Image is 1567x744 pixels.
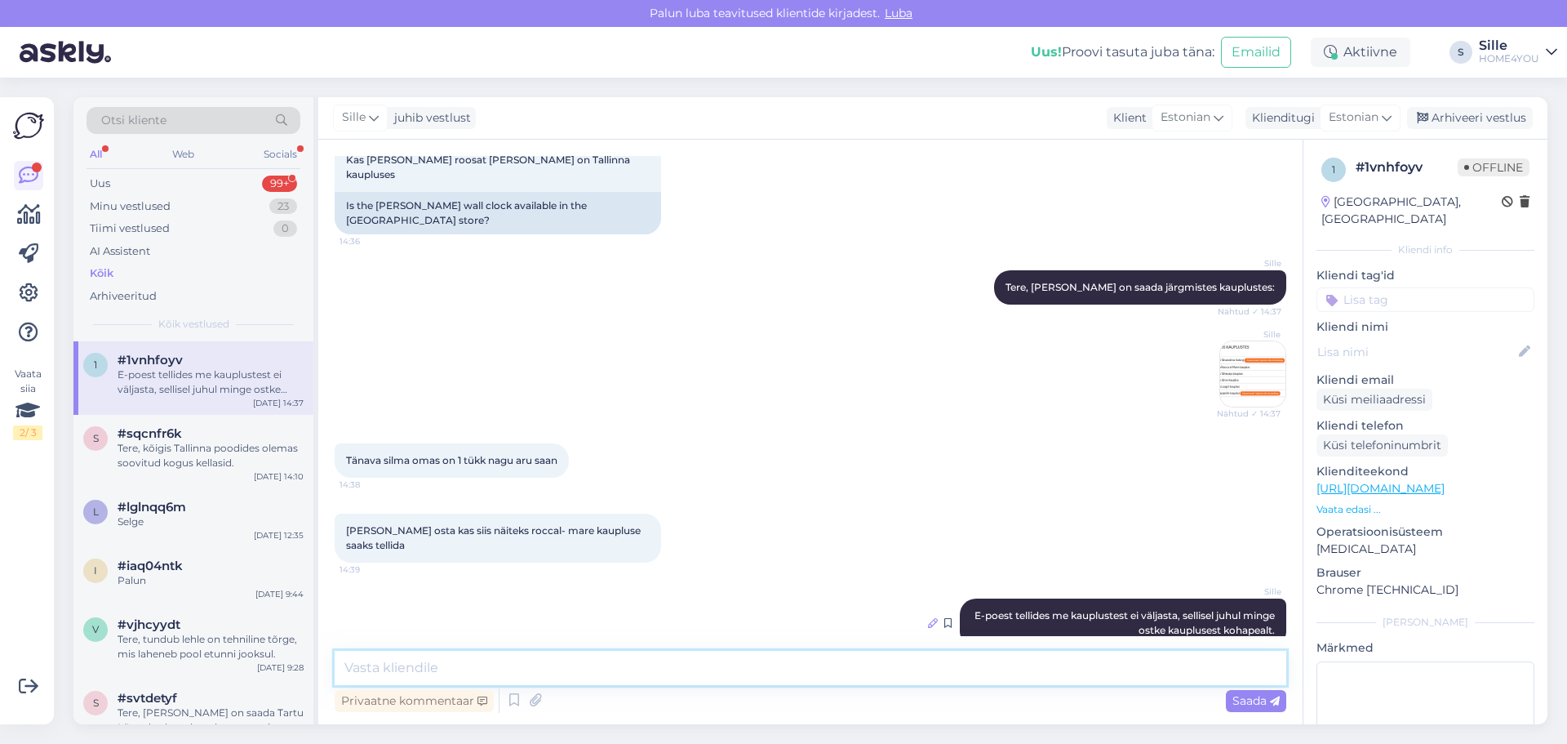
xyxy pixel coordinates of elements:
[94,359,97,371] span: 1
[90,243,150,260] div: AI Assistent
[1317,343,1516,361] input: Lisa nimi
[1407,107,1533,129] div: Arhiveeri vestlus
[1316,564,1534,581] p: Brauser
[260,144,300,165] div: Socials
[1316,463,1534,480] p: Klienditeekond
[255,588,304,600] div: [DATE] 9:44
[1321,194,1502,228] div: [GEOGRAPHIC_DATA], [GEOGRAPHIC_DATA]
[118,632,304,662] div: Tere, tundub lehle on tehniline tõrge, mis laheneb pool etunni jooksul.
[1316,639,1534,657] p: Märkmed
[1316,481,1445,496] a: [URL][DOMAIN_NAME]
[90,265,113,282] div: Kõik
[92,623,99,635] span: v
[880,6,917,20] span: Luba
[1479,39,1539,52] div: Sille
[340,235,401,247] span: 14:36
[1031,44,1062,60] b: Uus!
[974,609,1277,636] span: E-poest tellides me kauplustest ei väljasta, sellisel juhul minge ostke kauplusest kohapealt.
[1316,243,1534,257] div: Kliendi info
[93,697,99,709] span: s
[1221,37,1291,68] button: Emailid
[1479,52,1539,65] div: HOME4YOU
[1107,109,1147,127] div: Klient
[90,198,171,215] div: Minu vestlused
[342,109,366,127] span: Sille
[346,454,557,466] span: Tänava silma omas on 1 tükk nagu aru saan
[1245,109,1315,127] div: Klienditugi
[1220,257,1281,270] span: Sille
[1220,586,1281,598] span: Sille
[13,425,42,440] div: 2 / 3
[13,367,42,440] div: Vaata siia
[169,144,198,165] div: Web
[346,524,643,551] span: [PERSON_NAME] osta kas siis näiteks roccal- mare kaupluse saaks tellida
[1356,158,1458,177] div: # 1vnhfoyv
[1458,158,1529,176] span: Offline
[90,288,157,305] div: Arhiveeritud
[1316,287,1534,312] input: Lisa tag
[118,441,304,470] div: Tere, kõigis Tallinna poodides olemas soovitud kogus kellasid.
[1161,109,1210,127] span: Estonian
[90,176,110,192] div: Uus
[262,176,297,192] div: 99+
[118,559,183,573] span: #iaq04ntk
[101,112,166,129] span: Otsi kliente
[335,690,494,712] div: Privaatne kommentaar
[254,470,304,483] div: [DATE] 14:10
[1005,281,1275,293] span: Tere, [PERSON_NAME] on saada järgmistes kauplustes:
[118,426,182,441] span: #sqcnfr6k
[1316,541,1534,558] p: [MEDICAL_DATA]
[257,662,304,674] div: [DATE] 9:28
[253,397,304,409] div: [DATE] 14:37
[118,617,180,632] span: #vjhcyydt
[118,353,183,368] span: #1vnhfoyv
[1316,319,1534,336] p: Kliendi nimi
[118,691,177,706] span: #svtdetyf
[158,317,229,332] span: Kõik vestlused
[94,564,97,577] span: i
[118,500,186,515] span: #lglnqq6m
[1316,523,1534,541] p: Operatsioonisüsteem
[340,479,401,491] span: 14:38
[1217,408,1281,420] span: Nähtud ✓ 14:37
[1031,42,1214,62] div: Proovi tasuta juba täna:
[1479,39,1557,65] a: SilleHOME4YOU
[13,110,44,141] img: Askly Logo
[1220,341,1285,407] img: Attachment
[93,432,99,444] span: s
[1316,434,1448,457] div: Küsi telefoninumbrit
[335,192,661,234] div: Is the [PERSON_NAME] wall clock available in the [GEOGRAPHIC_DATA] store?
[90,221,170,237] div: Tiimi vestlused
[1449,41,1472,64] div: S
[1316,615,1534,630] div: [PERSON_NAME]
[388,109,471,127] div: juhib vestlust
[273,221,297,237] div: 0
[269,198,297,215] div: 23
[118,706,304,735] div: Tere, [PERSON_NAME] on saada Tartu Lõunakeskuse kaupluses, soovitam esinna helistada ja broneerida.
[254,529,304,541] div: [DATE] 12:35
[1316,389,1432,411] div: Küsi meiliaadressi
[340,564,401,576] span: 14:39
[1316,417,1534,434] p: Kliendi telefon
[118,573,304,588] div: Palun
[1329,109,1378,127] span: Estonian
[1311,38,1410,67] div: Aktiivne
[1218,305,1281,318] span: Nähtud ✓ 14:37
[1219,328,1281,341] span: Sille
[118,515,304,529] div: Selge
[87,144,105,165] div: All
[1232,693,1280,708] span: Saada
[1316,581,1534,599] p: Chrome [TECHNICAL_ID]
[1316,372,1534,389] p: Kliendi email
[1316,502,1534,517] p: Vaata edasi ...
[118,368,304,397] div: E-poest tellides me kauplustest ei väljasta, sellisel juhul minge ostke kauplusest kohapealt.
[1316,267,1534,284] p: Kliendi tag'id
[1332,163,1335,176] span: 1
[93,506,99,518] span: l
